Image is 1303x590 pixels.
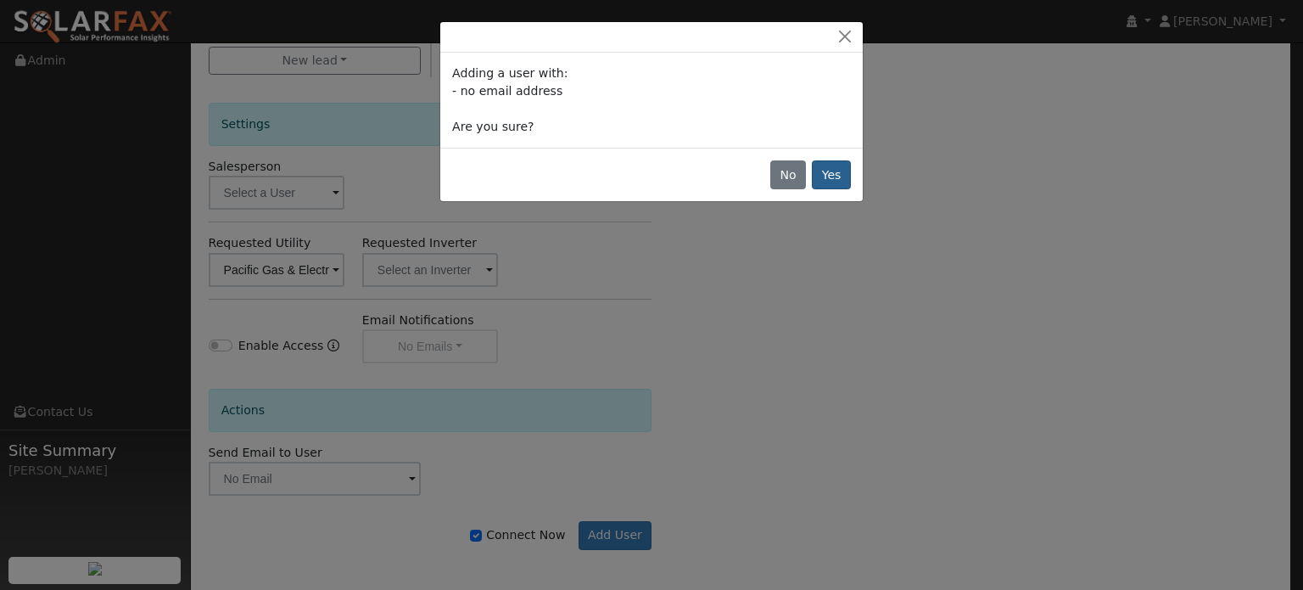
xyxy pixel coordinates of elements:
button: Yes [812,160,851,189]
button: Close [833,28,857,46]
span: - no email address [452,84,562,98]
span: Adding a user with: [452,66,568,80]
span: Are you sure? [452,120,534,133]
button: No [770,160,806,189]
